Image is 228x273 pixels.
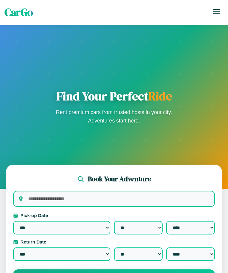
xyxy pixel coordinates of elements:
label: Return Date [13,239,215,244]
label: Pick-up Date [13,213,215,218]
h2: Book Your Adventure [88,174,151,184]
span: Ride [148,88,172,104]
h1: Find Your Perfect [54,89,174,103]
span: CarGo [4,5,33,20]
p: Rent premium cars from trusted hosts in your city. Adventures start here. [54,108,174,125]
